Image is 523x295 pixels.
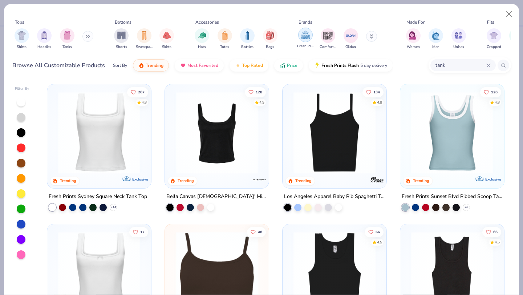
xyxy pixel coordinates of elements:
[116,44,127,50] span: Shorts
[451,28,466,50] div: filter for Unisex
[240,28,255,50] div: filter for Bottles
[235,62,241,68] img: TopRated.gif
[136,44,153,50] span: Sweatpants
[323,30,333,41] img: Comfort Colors Image
[482,227,501,237] button: Like
[480,87,501,97] button: Like
[453,44,464,50] span: Unisex
[377,100,382,105] div: 4.8
[454,31,463,40] img: Unisex Image
[245,87,266,97] button: Like
[495,100,500,105] div: 4.8
[242,62,263,68] span: Top Rated
[141,230,145,234] span: 17
[159,28,174,50] button: filter button
[485,177,500,182] span: Exclusive
[373,90,380,94] span: 134
[261,92,351,174] img: 80dc4ece-0e65-4f15-94a6-2a872a258fbd
[429,28,443,50] div: filter for Men
[113,62,127,69] div: Sort By
[195,19,219,25] div: Accessories
[266,31,274,40] img: Bags Image
[180,62,186,68] img: most_fav.gif
[379,92,468,174] img: df0d61e8-2aa9-4583-81f3-fc8252e5a59e
[187,62,218,68] span: Most Favorited
[220,44,229,50] span: Totes
[432,44,439,50] span: Men
[493,230,498,234] span: 66
[287,62,297,68] span: Price
[451,28,466,50] button: filter button
[243,31,251,40] img: Bottles Image
[15,28,29,50] div: filter for Shirts
[218,28,232,50] button: filter button
[258,230,262,234] span: 48
[297,28,314,49] div: filter for Fresh Prints
[54,92,144,174] img: 94a2aa95-cd2b-4983-969b-ecd512716e9a
[198,44,206,50] span: Hats
[495,239,500,245] div: 4.5
[344,28,358,50] div: filter for Gildan
[409,31,417,40] img: Women Image
[40,31,48,40] img: Hoodies Image
[290,92,379,174] img: cbf11e79-2adf-4c6b-b19e-3da42613dd1b
[136,28,153,50] button: filter button
[114,28,129,50] button: filter button
[175,59,224,72] button: Most Favorited
[314,62,320,68] img: flash.gif
[263,28,277,50] button: filter button
[407,44,420,50] span: Women
[117,31,126,40] img: Shorts Image
[195,28,209,50] button: filter button
[320,28,336,50] button: filter button
[370,173,384,187] img: Los Angeles Apparel logo
[487,44,501,50] span: Cropped
[345,44,356,50] span: Gildan
[17,44,27,50] span: Shirts
[284,192,385,201] div: Los Angeles Apparel Baby Rib Spaghetti Tank
[247,227,266,237] button: Like
[115,19,131,25] div: Bottoms
[487,28,501,50] div: filter for Cropped
[300,29,311,40] img: Fresh Prints Image
[221,31,229,40] img: Totes Image
[17,31,26,40] img: Shirts Image
[172,92,261,174] img: 8af284bf-0d00-45ea-9003-ce4b9a3194ad
[406,28,421,50] div: filter for Women
[133,59,169,72] button: Trending
[15,86,29,92] div: Filter By
[15,28,29,50] button: filter button
[142,100,147,105] div: 4.8
[12,61,105,70] div: Browse All Customizable Products
[140,31,148,40] img: Sweatpants Image
[320,44,336,50] span: Comfort Colors
[402,192,503,201] div: Fresh Prints Sunset Blvd Ribbed Scoop Tank Top
[429,28,443,50] button: filter button
[377,239,382,245] div: 4.5
[138,90,145,94] span: 267
[230,59,268,72] button: Top Rated
[146,62,163,68] span: Trending
[360,61,387,70] span: 5 day delivery
[114,28,129,50] div: filter for Shorts
[130,227,149,237] button: Like
[487,28,501,50] button: filter button
[406,19,425,25] div: Made For
[111,205,116,210] span: + 14
[502,7,516,21] button: Close
[465,205,468,210] span: + 6
[132,177,148,182] span: Exclusive
[376,230,380,234] span: 66
[49,192,147,201] div: Fresh Prints Sydney Square Neck Tank Top
[127,87,149,97] button: Like
[408,92,497,174] img: 805349cc-a073-4baf-ae89-b2761e757b43
[166,192,267,201] div: Bella Canvas [DEMOGRAPHIC_DATA]' Micro Ribbed Scoop Tank
[432,31,440,40] img: Men Image
[320,28,336,50] div: filter for Comfort Colors
[37,28,52,50] div: filter for Hoodies
[266,44,274,50] span: Bags
[299,19,312,25] div: Brands
[218,28,232,50] div: filter for Totes
[15,19,24,25] div: Tops
[240,28,255,50] button: filter button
